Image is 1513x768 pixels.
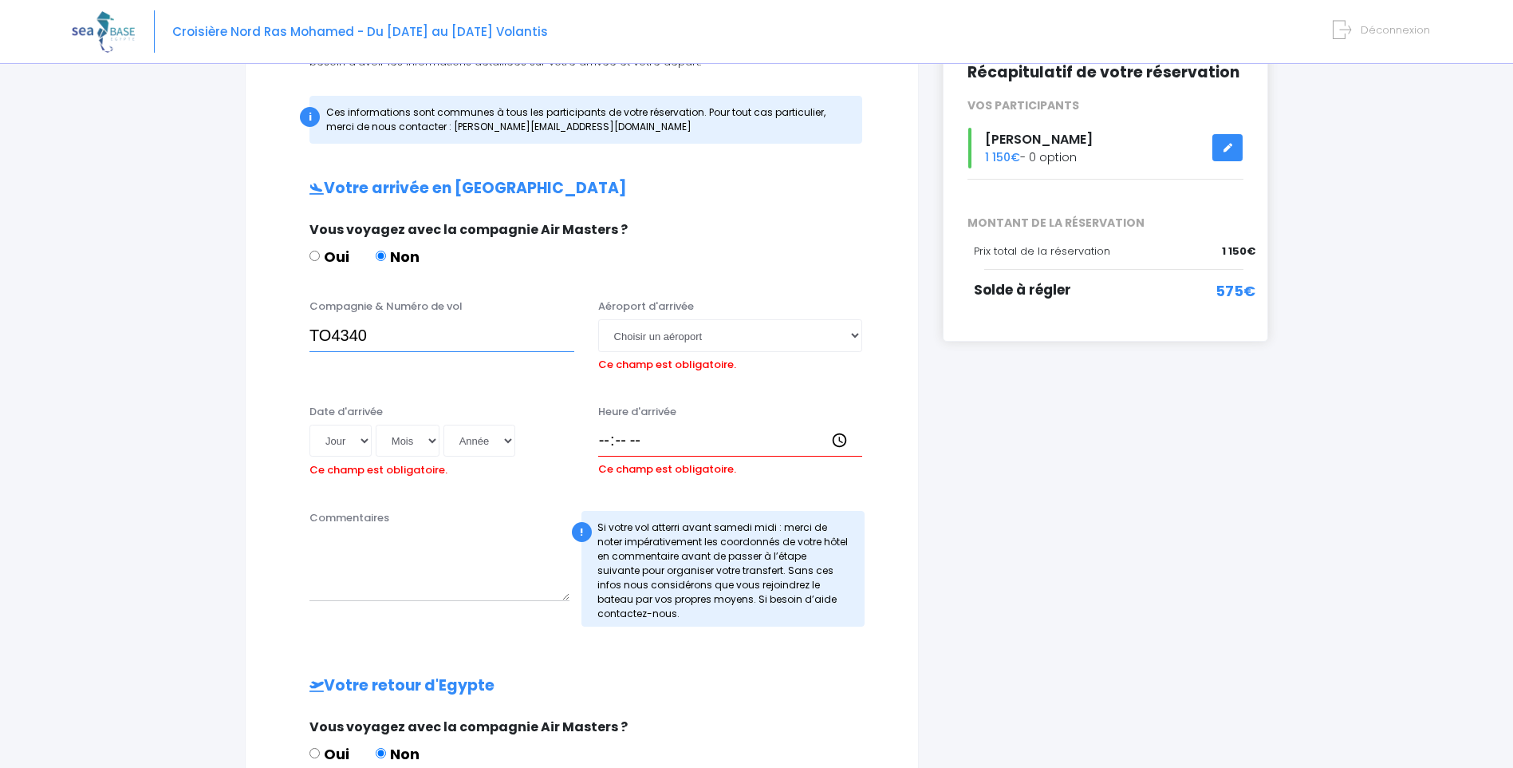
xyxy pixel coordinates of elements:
label: Commentaires [309,510,389,526]
span: [PERSON_NAME] [985,130,1093,148]
div: Ces informations sont communes à tous les participants de votre réservation. Pour tout cas partic... [309,96,862,144]
h2: Votre arrivée en [GEOGRAPHIC_DATA] [278,180,886,198]
label: Ce champ est obligatoire. [598,352,736,373]
input: Oui [309,251,320,261]
input: Oui [309,748,320,758]
div: VOS PARTICIPANTS [955,97,1255,114]
span: 1 150€ [1222,243,1255,259]
div: i [300,107,320,127]
label: Aéroport d'arrivée [598,299,694,315]
span: Prix total de la réservation [974,243,1110,259]
span: MONTANT DE LA RÉSERVATION [955,215,1255,232]
label: Ce champ est obligatoire. [309,457,447,478]
h2: Récapitulatif de votre réservation [967,64,1243,82]
h2: Votre retour d'Egypte [278,677,886,695]
label: Ce champ est obligatoire. [598,457,736,477]
label: Non [376,246,420,267]
label: Oui [309,743,349,765]
span: Déconnexion [1361,22,1430,38]
label: Compagnie & Numéro de vol [309,299,463,315]
div: Si votre vol atterri avant samedi midi : merci de noter impérativement les coordonnés de votre hô... [581,511,865,627]
span: Croisière Nord Ras Mohamed - Du [DATE] au [DATE] Volantis [172,23,548,40]
span: 1 150€ [985,149,1020,165]
div: - 0 option [955,128,1255,168]
input: Non [376,748,386,758]
span: Solde à régler [974,280,1071,299]
input: Non [376,251,386,261]
span: Vous voyagez avec la compagnie Air Masters ? [309,220,628,239]
span: Vous voyagez avec la compagnie Air Masters ? [309,718,628,736]
label: Non [376,743,420,765]
label: Oui [309,246,349,267]
label: Date d'arrivée [309,404,383,420]
label: Heure d'arrivée [598,404,676,420]
span: 575€ [1216,280,1255,302]
div: ! [572,522,592,542]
